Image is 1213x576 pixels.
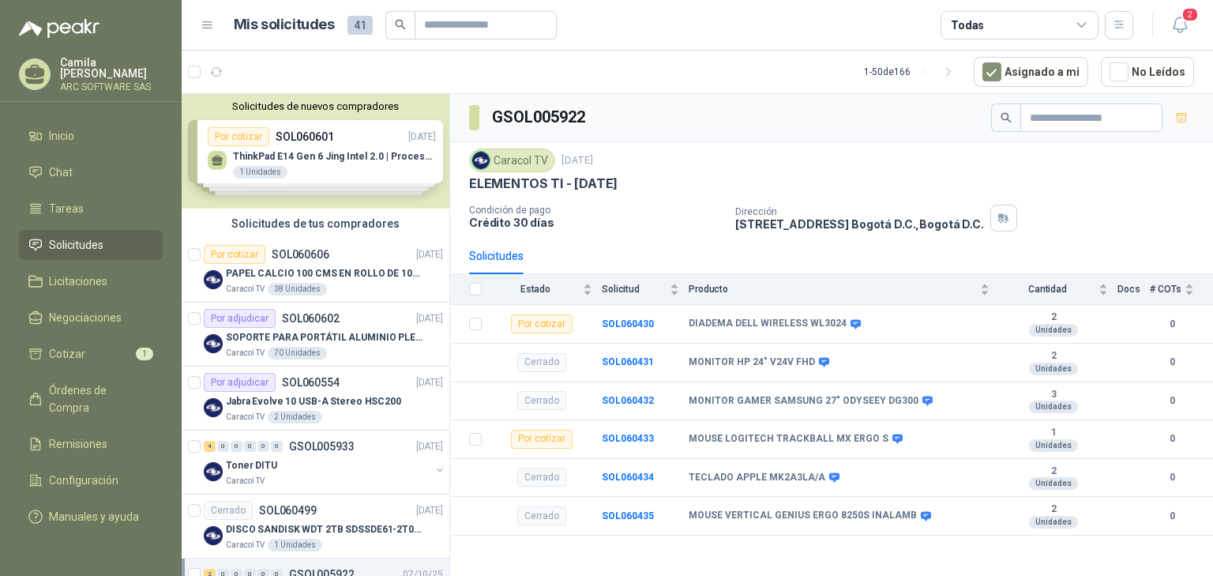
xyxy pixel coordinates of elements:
p: Caracol TV [226,347,265,360]
th: Producto [689,274,999,305]
div: Solicitudes [469,247,524,265]
p: SOL060602 [282,313,340,324]
p: [DATE] [416,375,443,390]
a: Licitaciones [19,266,163,296]
img: Company Logo [204,334,223,353]
button: Asignado a mi [974,57,1088,87]
span: search [395,19,406,30]
p: Camila [PERSON_NAME] [60,57,163,79]
b: 0 [1150,470,1194,485]
a: Órdenes de Compra [19,375,163,423]
span: Remisiones [49,435,107,453]
div: Cerrado [517,353,566,372]
a: SOL060432 [602,395,654,406]
div: 4 [204,441,216,452]
a: Cotizar1 [19,339,163,369]
div: Unidades [1029,439,1078,452]
a: SOL060433 [602,433,654,444]
a: SOL060435 [602,510,654,521]
div: Por cotizar [204,245,265,264]
button: 2 [1166,11,1194,40]
div: Caracol TV [469,149,555,172]
a: Manuales y ayuda [19,502,163,532]
p: SOL060499 [259,505,317,516]
div: 0 [244,441,256,452]
img: Company Logo [204,398,223,417]
span: search [1001,112,1012,123]
p: SOL060606 [272,249,329,260]
h3: GSOL005922 [492,105,588,130]
b: TECLADO APPLE MK2A3LA/A [689,472,825,484]
a: Configuración [19,465,163,495]
p: [DATE] [416,439,443,454]
th: Estado [491,274,602,305]
p: Caracol TV [226,283,265,296]
a: SOL060434 [602,472,654,483]
button: No Leídos [1101,57,1194,87]
p: ELEMENTOS TI - [DATE] [469,175,618,192]
a: Tareas [19,194,163,224]
div: 0 [271,441,283,452]
b: 3 [999,389,1108,401]
a: Por cotizarSOL060606[DATE] Company LogoPAPEL CALCIO 100 CMS EN ROLLO DE 100 GRCaracol TV38 Unidades [182,239,449,303]
a: CerradoSOL060499[DATE] Company LogoDISCO SANDISK WDT 2TB SDSSDE61-2T00-G25Caracol TV1 Unidades [182,495,449,559]
div: 1 Unidades [268,539,322,552]
div: Por cotizar [511,430,573,449]
p: Jabra Evolve 10 USB-A Stereo HSC200 [226,394,401,409]
span: Cotizar [49,345,85,363]
h1: Mis solicitudes [234,13,335,36]
div: Por adjudicar [204,373,276,392]
p: Caracol TV [226,475,265,488]
img: Company Logo [204,270,223,289]
div: Solicitudes de nuevos compradoresPor cotizarSOL060601[DATE] ThinkPad E14 Gen 6 Jing Intel 2.0 | P... [182,94,449,209]
span: Estado [491,284,580,295]
div: Por adjudicar [204,309,276,328]
a: SOL060431 [602,356,654,367]
span: Órdenes de Compra [49,382,148,416]
div: Unidades [1029,363,1078,375]
th: Docs [1117,274,1150,305]
b: MONITOR HP 24" V24V FHD [689,356,815,369]
a: Por adjudicarSOL060602[DATE] Company LogoSOPORTE PARA PORTÁTIL ALUMINIO PLEGABLE VTACaracol TV70 ... [182,303,449,367]
p: Crédito 30 días [469,216,723,229]
span: 41 [347,16,373,35]
img: Logo peakr [19,19,100,38]
span: Solicitudes [49,236,103,254]
p: SOL060554 [282,377,340,388]
a: Por adjudicarSOL060554[DATE] Company LogoJabra Evolve 10 USB-A Stereo HSC200Caracol TV2 Unidades [182,367,449,431]
b: MOUSE LOGITECH TRACKBALL MX ERGO S [689,433,888,446]
div: Unidades [1029,324,1078,337]
p: [DATE] [416,247,443,262]
span: Inicio [49,127,74,145]
div: Unidades [1029,401,1078,413]
div: 0 [231,441,242,452]
img: Company Logo [204,462,223,481]
b: 0 [1150,509,1194,524]
p: [DATE] [416,503,443,518]
b: 1 [999,427,1108,439]
p: Condición de pago [469,205,723,216]
div: Solicitudes de tus compradores [182,209,449,239]
a: SOL060430 [602,318,654,329]
th: Cantidad [999,274,1117,305]
div: Cerrado [204,501,253,520]
span: 1 [136,348,153,360]
a: Solicitudes [19,230,163,260]
b: 2 [999,311,1108,324]
img: Company Logo [204,526,223,545]
div: Cerrado [517,506,566,525]
th: # COTs [1150,274,1213,305]
a: 4 0 0 0 0 0 GSOL005933[DATE] Company LogoToner DITUCaracol TV [204,437,446,488]
span: Chat [49,164,73,181]
a: Remisiones [19,429,163,459]
div: Cerrado [517,468,566,487]
span: 2 [1181,7,1199,22]
a: Inicio [19,121,163,151]
span: Cantidad [999,284,1095,295]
